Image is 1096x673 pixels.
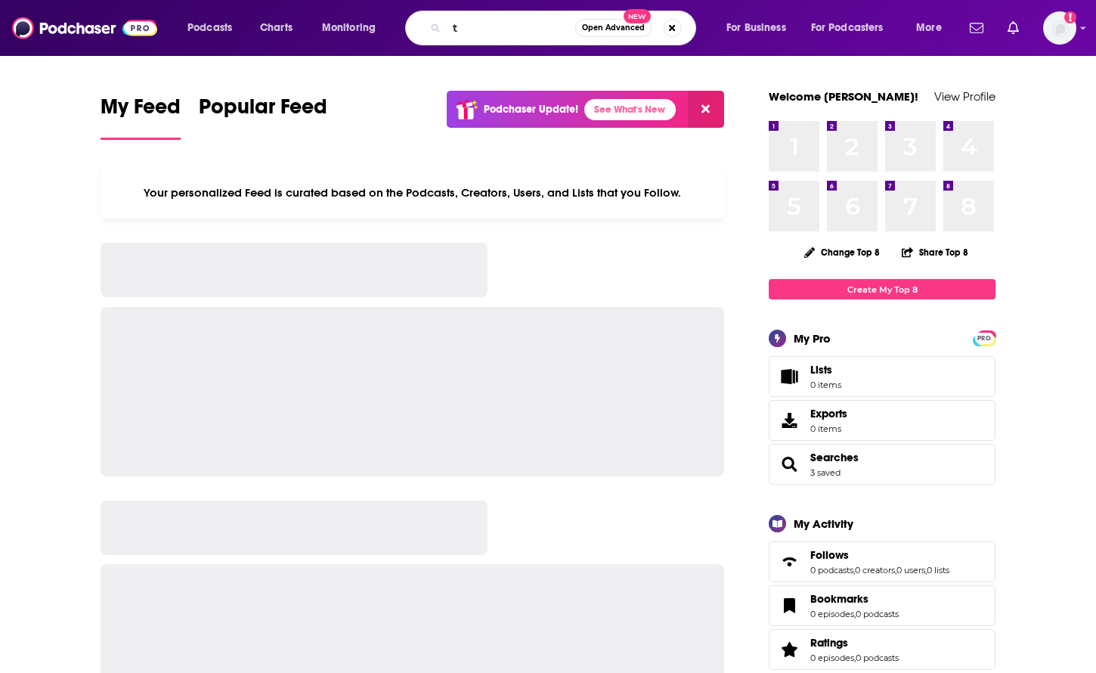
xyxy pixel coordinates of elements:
a: Searches [810,451,859,464]
a: PRO [975,332,993,343]
a: 3 saved [810,467,841,478]
button: open menu [801,16,906,40]
a: 0 creators [855,565,895,575]
a: 0 podcasts [856,653,899,663]
span: Exports [810,407,847,420]
a: Charts [250,16,302,40]
span: My Feed [101,94,181,129]
a: See What's New [584,99,676,120]
img: Podchaser - Follow, Share and Rate Podcasts [12,14,157,42]
span: Lists [774,366,804,387]
button: open menu [177,16,252,40]
div: Search podcasts, credits, & more... [420,11,711,45]
a: Searches [774,454,804,475]
span: More [916,17,942,39]
div: My Activity [794,516,853,531]
span: Bookmarks [769,585,995,626]
span: Lists [810,363,832,377]
span: , [854,609,856,619]
button: Show profile menu [1043,11,1076,45]
button: Open AdvancedNew [575,19,652,37]
a: Ratings [774,639,804,660]
span: Follows [769,541,995,582]
button: open menu [906,16,961,40]
span: , [925,565,927,575]
span: Charts [260,17,293,39]
span: Podcasts [187,17,232,39]
span: New [624,9,651,23]
button: Change Top 8 [795,243,889,262]
span: Exports [774,410,804,431]
span: , [853,565,855,575]
button: Share Top 8 [901,237,969,267]
a: Create My Top 8 [769,279,995,299]
a: 0 podcasts [856,609,899,619]
span: Ratings [810,636,848,650]
span: , [895,565,896,575]
a: 0 episodes [810,609,854,619]
a: Follows [810,548,949,562]
input: Search podcasts, credits, & more... [447,16,575,40]
span: Popular Feed [199,94,327,129]
a: Bookmarks [774,595,804,616]
span: Monitoring [322,17,376,39]
div: My Pro [794,331,831,346]
p: Podchaser Update! [484,103,578,116]
a: Welcome [PERSON_NAME]! [769,89,918,104]
a: My Feed [101,94,181,140]
a: Popular Feed [199,94,327,140]
a: Lists [769,356,995,397]
a: 0 users [896,565,925,575]
a: Ratings [810,636,899,650]
a: Show notifications dropdown [1002,15,1025,41]
span: Lists [810,363,841,377]
span: Logged in as jackiemayer [1043,11,1076,45]
a: View Profile [934,89,995,104]
button: open menu [311,16,395,40]
a: 0 episodes [810,653,854,663]
span: Bookmarks [810,592,868,606]
div: Your personalized Feed is curated based on the Podcasts, Creators, Users, and Lists that you Follow. [101,167,724,219]
a: Follows [774,551,804,572]
a: Show notifications dropdown [964,15,989,41]
span: PRO [975,333,993,344]
span: For Podcasters [811,17,884,39]
span: , [854,653,856,663]
span: 0 items [810,380,841,390]
a: Exports [769,400,995,441]
span: Follows [810,548,849,562]
svg: Add a profile image [1064,11,1076,23]
span: For Business [726,17,786,39]
span: 0 items [810,423,847,434]
span: Searches [769,444,995,485]
a: Bookmarks [810,592,899,606]
button: open menu [716,16,805,40]
a: 0 lists [927,565,949,575]
span: Ratings [769,629,995,670]
img: User Profile [1043,11,1076,45]
span: Open Advanced [582,24,645,32]
a: 0 podcasts [810,565,853,575]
